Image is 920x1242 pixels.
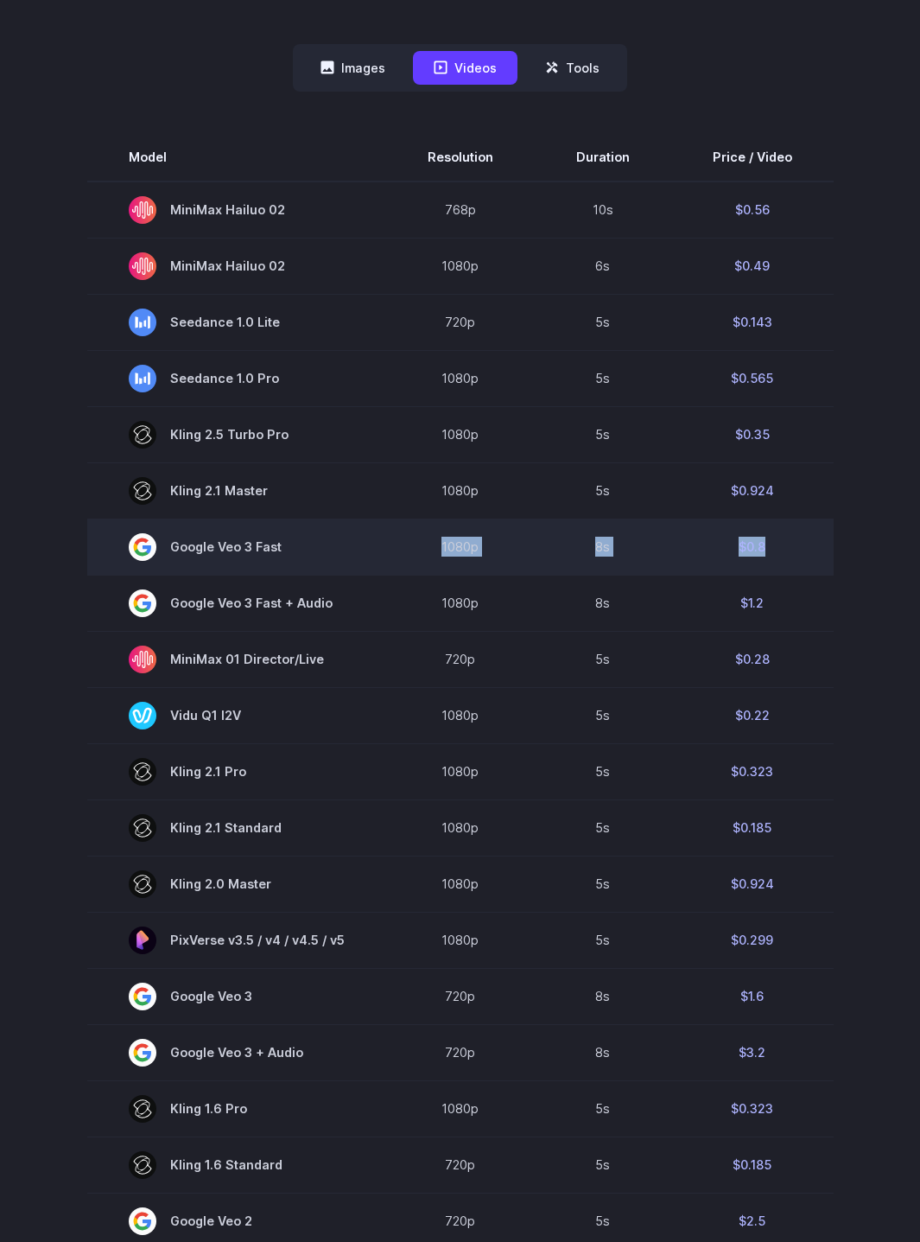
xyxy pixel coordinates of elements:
[671,912,834,968] td: $0.299
[535,799,671,856] td: 5s
[671,799,834,856] td: $0.185
[535,133,671,182] th: Duration
[386,687,535,743] td: 1080p
[671,575,834,631] td: $1.2
[386,743,535,799] td: 1080p
[129,646,345,673] span: MiniMax 01 Director/Live
[386,1024,535,1080] td: 720p
[535,575,671,631] td: 8s
[386,856,535,912] td: 1080p
[671,1024,834,1080] td: $3.2
[535,462,671,519] td: 5s
[671,1137,834,1193] td: $0.185
[671,856,834,912] td: $0.924
[129,533,345,561] span: Google Veo 3 Fast
[129,1039,345,1067] span: Google Veo 3 + Audio
[300,51,406,85] button: Images
[129,421,345,449] span: Kling 2.5 Turbo Pro
[129,702,345,729] span: Vidu Q1 I2V
[535,182,671,239] td: 10s
[129,589,345,617] span: Google Veo 3 Fast + Audio
[671,182,834,239] td: $0.56
[413,51,517,85] button: Videos
[535,406,671,462] td: 5s
[535,912,671,968] td: 5s
[524,51,620,85] button: Tools
[535,350,671,406] td: 5s
[671,631,834,687] td: $0.28
[129,870,345,898] span: Kling 2.0 Master
[535,631,671,687] td: 5s
[129,309,345,336] span: Seedance 1.0 Lite
[386,912,535,968] td: 1080p
[671,519,834,575] td: $0.8
[671,462,834,519] td: $0.924
[386,1137,535,1193] td: 720p
[671,968,834,1024] td: $1.6
[129,814,345,842] span: Kling 2.1 Standard
[671,238,834,294] td: $0.49
[535,1024,671,1080] td: 8s
[386,519,535,575] td: 1080p
[535,743,671,799] td: 5s
[535,294,671,350] td: 5s
[129,927,345,954] span: PixVerse v3.5 / v4 / v4.5 / v5
[386,350,535,406] td: 1080p
[129,1207,345,1235] span: Google Veo 2
[386,575,535,631] td: 1080p
[386,1080,535,1137] td: 1080p
[129,365,345,392] span: Seedance 1.0 Pro
[386,182,535,239] td: 768p
[129,1151,345,1179] span: Kling 1.6 Standard
[671,687,834,743] td: $0.22
[671,743,834,799] td: $0.323
[535,968,671,1024] td: 8s
[129,196,345,224] span: MiniMax Hailuo 02
[671,294,834,350] td: $0.143
[129,252,345,280] span: MiniMax Hailuo 02
[386,462,535,519] td: 1080p
[671,406,834,462] td: $0.35
[671,133,834,182] th: Price / Video
[386,968,535,1024] td: 720p
[386,238,535,294] td: 1080p
[386,631,535,687] td: 720p
[535,238,671,294] td: 6s
[129,758,345,786] span: Kling 2.1 Pro
[671,350,834,406] td: $0.565
[386,799,535,856] td: 1080p
[535,1080,671,1137] td: 5s
[386,133,535,182] th: Resolution
[129,983,345,1010] span: Google Veo 3
[671,1080,834,1137] td: $0.323
[129,1095,345,1123] span: Kling 1.6 Pro
[535,519,671,575] td: 8s
[535,856,671,912] td: 5s
[535,1137,671,1193] td: 5s
[386,294,535,350] td: 720p
[87,133,386,182] th: Model
[129,477,345,505] span: Kling 2.1 Master
[535,687,671,743] td: 5s
[386,406,535,462] td: 1080p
